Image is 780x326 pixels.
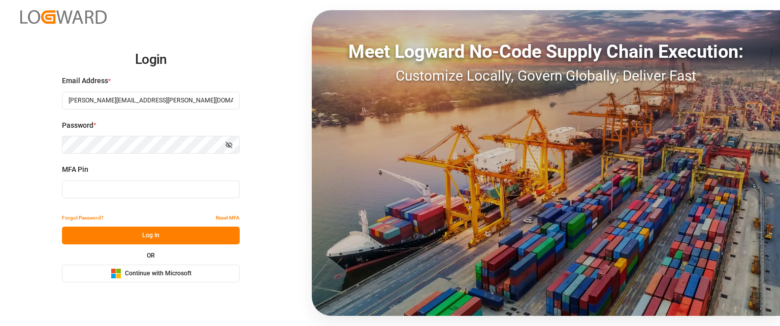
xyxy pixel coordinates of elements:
[62,92,240,110] input: Enter your email
[62,120,93,131] span: Password
[62,209,104,227] button: Forgot Password?
[125,269,191,278] span: Continue with Microsoft
[62,164,88,175] span: MFA Pin
[312,38,780,65] div: Meet Logward No-Code Supply Chain Execution:
[62,227,240,244] button: Log In
[62,265,240,282] button: Continue with Microsoft
[312,65,780,87] div: Customize Locally, Govern Globally, Deliver Fast
[147,252,155,259] small: OR
[20,10,107,24] img: Logward_new_orange.png
[62,44,240,76] h2: Login
[62,76,108,86] span: Email Address
[216,209,240,227] button: Reset MFA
